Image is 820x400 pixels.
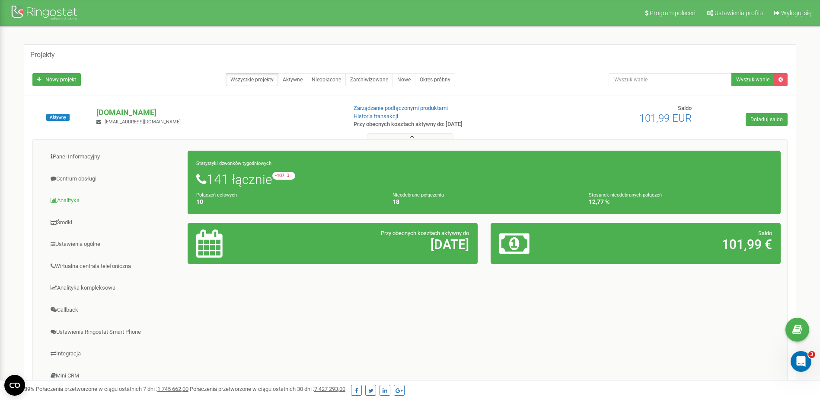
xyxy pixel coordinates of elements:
span: Wyloguj się [781,10,811,16]
button: Wyszukiwanie [731,73,774,86]
a: Środki [39,212,188,233]
p: Przy obecnych kosztach aktywny do: [DATE] [354,120,533,129]
a: Wirtualna centrala telefoniczna [39,256,188,277]
small: Statystyki dzwonków tygodniowych [196,161,271,166]
small: Połączeń celowych [196,192,237,198]
a: Nowe [392,73,415,86]
small: -107 [272,172,295,180]
a: Nowy projekt [32,73,81,86]
a: Zarchiwizowane [345,73,393,86]
h5: Projekty [30,51,55,59]
a: Integracja [39,343,188,365]
h4: 12,77 % [589,199,772,205]
u: 1 745 662,00 [157,386,188,392]
a: Wszystkie projekty [226,73,278,86]
a: Centrum obsługi [39,168,188,190]
a: Okres próbny [415,73,455,86]
span: [EMAIL_ADDRESS][DOMAIN_NAME] [105,119,181,125]
a: Panel Informacyjny [39,146,188,168]
span: Program poleceń [650,10,696,16]
span: Połączenia przetworzone w ciągu ostatnich 30 dni : [190,386,345,392]
small: Nieodebrane połączenia [392,192,444,198]
small: Stosunek nieodebranych połączeń [589,192,662,198]
span: 3 [808,351,815,358]
a: Ustawienia ogólne [39,234,188,255]
a: Zarządzanie podłączonymi produktami [354,105,448,111]
span: Aktywny [46,114,70,121]
button: Open CMP widget [4,375,25,396]
span: Saldo [678,105,692,111]
a: Analityka kompleksowa [39,277,188,299]
span: Ustawienia profilu [715,10,763,16]
a: Nieopłacone [307,73,346,86]
span: Przy obecnych kosztach aktywny do [381,230,469,236]
h4: 10 [196,199,380,205]
span: Połączenia przetworzone w ciągu ostatnich 7 dni : [36,386,188,392]
a: Callback [39,300,188,321]
h1: 141 łącznie [196,172,772,187]
a: Aktywne [278,73,307,86]
h2: [DATE] [291,237,469,252]
span: 101,99 EUR [639,112,692,124]
h4: 18 [392,199,576,205]
h2: 101,99 € [594,237,772,252]
a: Mini CRM [39,365,188,387]
p: [DOMAIN_NAME] [96,107,339,118]
a: Historia transakcji [354,113,398,119]
u: 7 427 293,00 [314,386,345,392]
input: Wyszukiwanie [609,73,732,86]
a: Ustawienia Ringostat Smart Phone [39,322,188,343]
span: Saldo [758,230,772,236]
iframe: Intercom live chat [791,351,811,372]
a: Doładuj saldo [746,113,788,126]
a: Analityka [39,190,188,211]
